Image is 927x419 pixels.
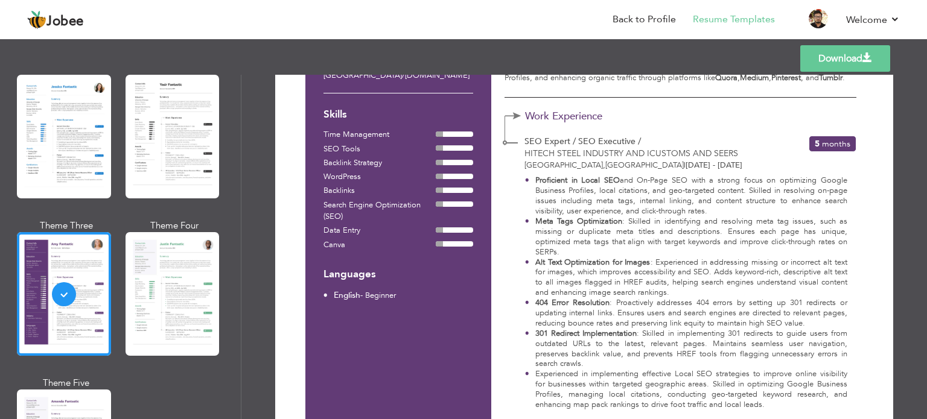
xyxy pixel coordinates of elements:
[46,15,84,28] span: Jobee
[323,70,470,81] span: [GEOGRAPHIC_DATA] [DOMAIN_NAME]
[535,298,847,329] p: : Proactively addresses 404 errors by setting up 301 redirects or updating internal links. Ensure...
[525,329,847,370] li: : Skilled in implementing 301 redirects to guide users from outdated URLs to the latest, relevant...
[323,289,396,302] li: - Beginner
[715,72,737,83] strong: Quora
[535,328,637,339] strong: 301 Redirect Implementation
[402,70,405,81] span: /
[19,377,113,389] div: Theme Five
[323,109,473,121] h3: Skills
[740,72,769,83] strong: Medium
[128,219,222,232] div: Theme Four
[535,175,620,186] strong: Proficient in Local SEO
[323,185,436,197] div: Backlinks
[684,160,742,171] span: [DATE] - [DATE]
[27,10,84,30] a: Jobee
[535,216,622,227] strong: Meta Tags Optimization
[525,111,627,122] span: Work Experience
[613,13,676,27] a: Back to Profile
[323,129,436,141] div: Time Management
[524,136,641,147] span: SEO Expert / SEO Executive /
[323,157,436,169] div: Backlink Strategy
[525,175,847,216] li: and On-Page SEO with a strong focus on optimizing Google Business Profiles, local citations, and ...
[809,9,828,28] img: Profile Img
[323,143,436,156] div: SEO Tools
[815,138,820,150] span: 5
[684,160,686,171] span: |
[524,160,684,171] span: [GEOGRAPHIC_DATA] [GEOGRAPHIC_DATA]
[819,72,843,83] strong: Tumblr
[535,297,610,308] strong: 404 Error Resolution
[846,13,900,27] a: Welcome
[323,269,473,280] h3: Languages
[535,257,651,268] strong: Alt Text Optimization for Images
[603,160,605,171] span: ,
[323,171,436,183] div: WordPress
[323,239,436,251] div: Canva
[19,219,113,232] div: Theme Three
[800,45,890,72] a: Download
[524,148,738,159] span: Hitech Steel Industry and iCustoms and Seers
[323,200,436,223] div: Search Engine Optimization (SEO)
[525,216,847,257] li: : Skilled in identifying and resolving meta tag issues, such as missing or duplicate meta titles ...
[27,10,46,30] img: jobee.io
[535,257,847,298] p: : Experienced in addressing missing or incorrect alt text for images, which improves accessibilit...
[771,72,801,83] strong: Pinterest
[323,225,436,237] div: Data Entry
[822,138,850,150] span: Months
[334,289,360,301] span: English
[525,369,847,410] li: Experienced in implementing effective Local SEO strategies to improve online visibility for busin...
[693,13,775,27] a: Resume Templates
